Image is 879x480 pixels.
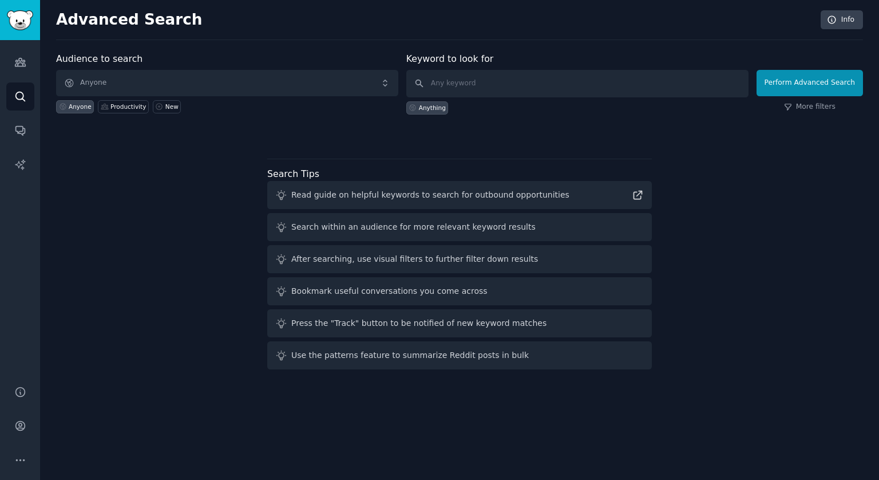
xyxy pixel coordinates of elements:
[406,70,749,97] input: Any keyword
[56,11,814,29] h2: Advanced Search
[267,168,319,179] label: Search Tips
[821,10,863,30] a: Info
[784,102,836,112] a: More filters
[153,100,181,113] a: New
[419,104,446,112] div: Anything
[165,103,179,111] div: New
[291,285,488,297] div: Bookmark useful conversations you come across
[56,70,398,96] button: Anyone
[291,317,547,329] div: Press the "Track" button to be notified of new keyword matches
[757,70,863,96] button: Perform Advanced Search
[110,103,146,111] div: Productivity
[406,53,494,64] label: Keyword to look for
[69,103,92,111] div: Anyone
[291,349,529,361] div: Use the patterns feature to summarize Reddit posts in bulk
[291,189,569,201] div: Read guide on helpful keywords to search for outbound opportunities
[7,10,33,30] img: GummySearch logo
[56,53,142,64] label: Audience to search
[291,253,538,265] div: After searching, use visual filters to further filter down results
[291,221,536,233] div: Search within an audience for more relevant keyword results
